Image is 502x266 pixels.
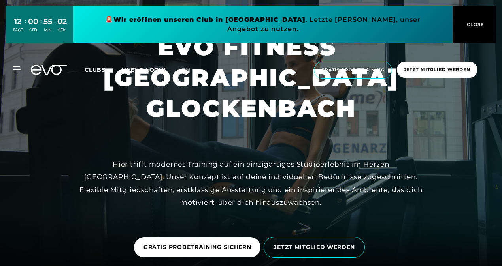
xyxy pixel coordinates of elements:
[311,62,394,79] a: Gratis Probetraining
[394,62,480,79] a: Jetzt Mitglied werden
[25,17,26,37] div: :
[57,27,67,33] div: SEK
[134,231,264,263] a: GRATIS PROBETRAINING SICHERN
[182,66,191,73] span: en
[182,66,200,75] a: en
[121,66,166,73] a: MYEVO LOGIN
[85,66,121,73] a: Clubs
[43,16,52,27] div: 55
[40,17,42,37] div: :
[43,27,52,33] div: MIN
[28,27,38,33] div: STD
[404,66,470,73] span: Jetzt Mitglied werden
[13,27,23,33] div: TAGE
[73,158,429,209] div: Hier trifft modernes Training auf ein einzigartiges Studioerlebnis im Herzen [GEOGRAPHIC_DATA]. U...
[453,6,496,43] button: CLOSE
[264,231,368,264] a: JETZT MITGLIED WERDEN
[54,17,55,37] div: :
[85,66,106,73] span: Clubs
[321,67,385,73] span: Gratis Probetraining
[143,243,251,251] span: GRATIS PROBETRAINING SICHERN
[274,243,355,251] span: JETZT MITGLIED WERDEN
[57,16,67,27] div: 02
[28,16,38,27] div: 00
[13,16,23,27] div: 12
[465,21,484,28] span: CLOSE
